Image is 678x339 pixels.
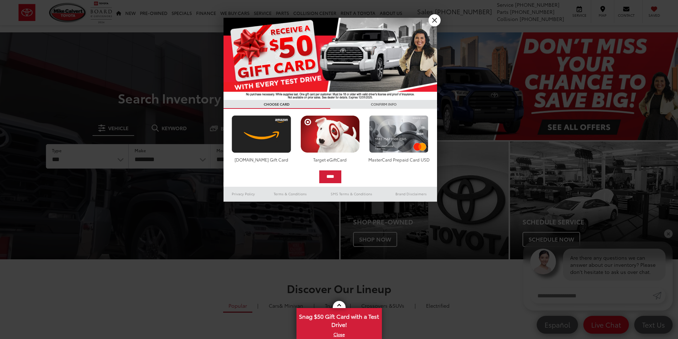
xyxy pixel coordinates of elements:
div: [DOMAIN_NAME] Gift Card [230,157,293,163]
h3: CHOOSE CARD [224,100,330,109]
a: Terms & Conditions [263,190,317,198]
a: Privacy Policy [224,190,263,198]
a: Brand Disclaimers [385,190,437,198]
img: targetcard.png [299,115,362,153]
a: SMS Terms & Conditions [318,190,385,198]
div: MasterCard Prepaid Card USD [367,157,430,163]
div: Target eGiftCard [299,157,362,163]
img: amazoncard.png [230,115,293,153]
span: Snag $50 Gift Card with a Test Drive! [297,309,381,330]
img: 55838_top_625864.jpg [224,18,437,100]
img: mastercard.png [367,115,430,153]
h3: CONFIRM INFO [330,100,437,109]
